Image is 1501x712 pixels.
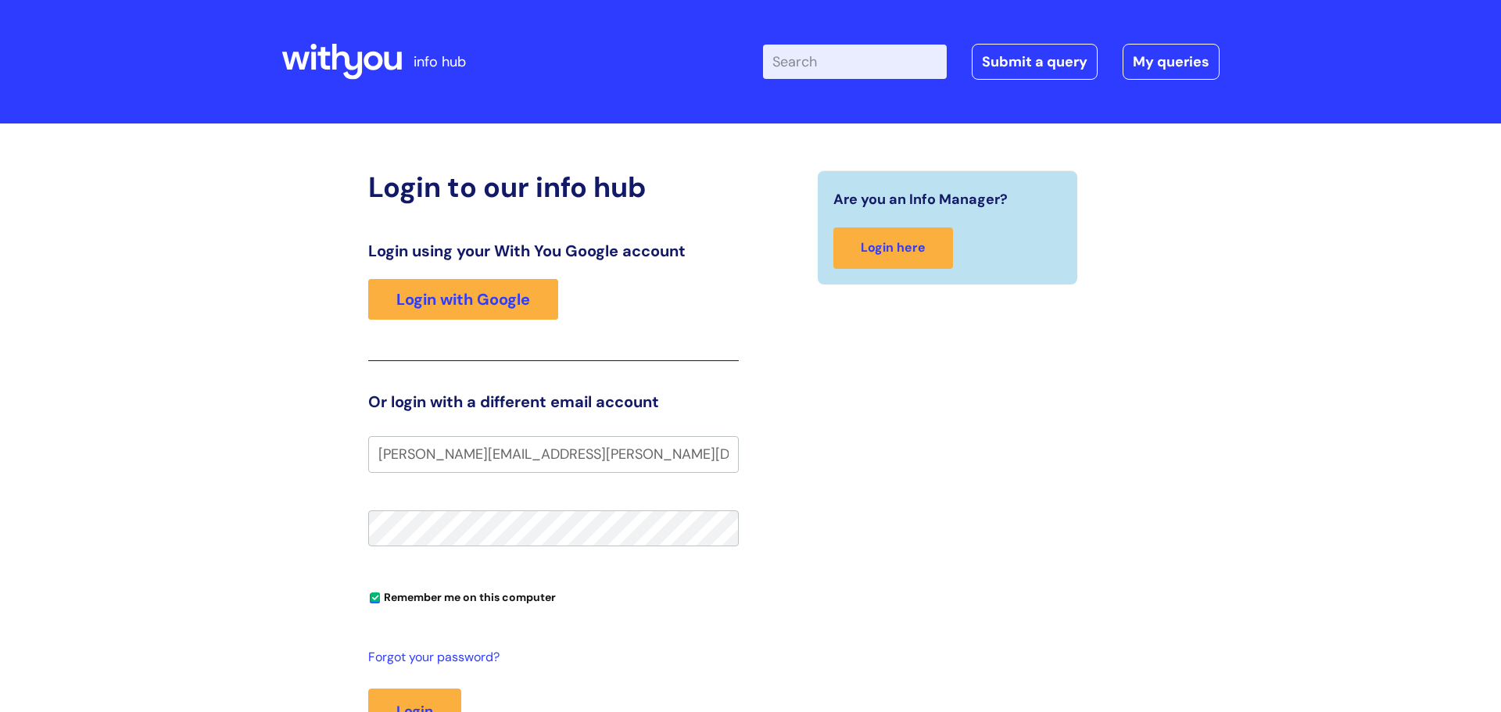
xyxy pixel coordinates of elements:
a: Login here [833,227,953,269]
h3: Or login with a different email account [368,392,739,411]
input: Your e-mail address [368,436,739,472]
label: Remember me on this computer [368,587,556,604]
a: Submit a query [972,44,1098,80]
h2: Login to our info hub [368,170,739,204]
a: Forgot your password? [368,646,731,669]
input: Search [763,45,947,79]
input: Remember me on this computer [370,593,380,603]
span: Are you an Info Manager? [833,187,1008,212]
h3: Login using your With You Google account [368,242,739,260]
p: info hub [414,49,466,74]
div: You can uncheck this option if you're logging in from a shared device [368,584,739,609]
a: Login with Google [368,279,558,320]
a: My queries [1123,44,1220,80]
